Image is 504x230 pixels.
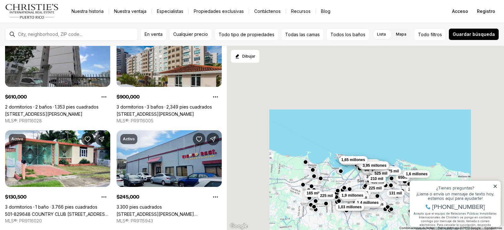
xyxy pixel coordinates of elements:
[362,166,380,174] button: 649 mil
[326,28,369,41] button: Todos los baños
[306,191,319,195] font: 165 mil
[194,8,244,14] font: Propiedades exclusivas
[369,186,382,190] font: 225 mil
[215,28,278,41] button: Todo tipo de propiedades
[10,19,88,30] font: ¡Llama o envía un mensaje de texto hoy, estamos aquí para ayudarte!
[341,158,365,162] font: 1,65 millones
[7,40,90,59] font: Acepto que el equipo de Relaciones Públicas Inmobiliarias Internacionales de Christie's se ponga ...
[145,31,163,37] font: En venta
[369,167,387,174] button: 685 mil
[281,28,324,41] button: Todas las camas
[372,170,390,177] button: 525 mil
[117,111,194,117] a: 1-02 CAOBA ST SAN PATRICIO AVE #303, GUAYNABO PR, 00968
[358,161,385,168] button: 1,7 millones
[169,28,212,41] button: Cualquier precio
[209,191,222,203] button: Opciones de propiedad
[449,28,499,40] button: Guardar búsqueda
[364,173,382,181] button: 325 mil
[11,137,23,141] font: Activo
[321,8,330,14] font: Blog
[355,191,368,195] font: 695 mil
[316,7,335,16] a: Blog
[335,203,364,211] button: 1,03 millones
[431,32,442,37] font: filtros
[375,171,387,176] font: 525 mil
[357,200,379,205] font: 1,4 millones
[157,8,183,14] font: Especialistas
[285,32,320,37] font: Todas las camas
[173,31,208,37] font: Cualquier precio
[140,28,167,41] button: En venta
[387,189,404,197] button: 131 mil
[5,211,110,217] a: 501-829648 COUNTRY CLUB C/ANTONIO LUCIANO #1152, SAN JUAN PR, 00924
[396,174,410,181] button: 650K
[363,163,386,168] font: 3,95 millones
[109,7,152,16] a: Nuestra ventaja
[364,168,377,172] font: 649 mil
[209,91,222,103] button: Opciones de propiedad
[152,7,188,16] a: Especialistas
[384,167,402,175] button: 475 mil
[249,7,286,16] button: Contáctenos
[403,170,430,178] button: 1,6 millones
[254,8,281,14] font: Contáctenos
[406,172,427,176] font: 1,6 millones
[366,175,379,179] font: 325 mil
[98,191,110,203] button: Opciones de propiedad
[291,8,311,14] font: Recursos
[5,111,83,117] a: 76 COND KINGS COURT #602, SAN JUAN PR, 00911
[340,191,369,199] button: 3,79 millones
[368,175,386,182] button: 210 mil
[123,137,135,141] font: Activo
[26,31,78,40] font: [PHONE_NUMBER]
[219,32,274,37] font: Todo tipo de propiedades
[81,133,94,145] button: Guardar Propiedad: 501-829648 COUNTRY CLUB C/ANTONIO LUCIANO #1152
[117,211,222,217] a: CALLE CORCHADO 1260 ESQUINA, BARRIO SANTURCE, SAN JUAN PR, 00907
[304,189,322,197] button: 165 mil
[398,175,407,180] font: 650K
[242,54,255,59] font: Dibujar
[30,13,68,20] font: ¿Tienes preguntas?
[189,7,249,16] a: Propiedades exclusivas
[98,91,110,103] button: Opciones de propiedad
[95,133,108,145] button: Compartir propiedad
[114,8,146,14] font: Nuestra ventaja
[357,159,380,167] button: 5 millones
[66,7,109,16] a: Nuestra historia
[473,5,499,18] button: Registro
[286,7,316,16] a: Recursos
[341,193,363,198] font: 1,9 millones
[453,31,495,37] font: Guardar búsqueda
[72,8,104,14] font: Nuestra historia
[338,205,362,209] font: 1,03 millones
[339,192,366,199] button: 1,9 millones
[354,199,381,206] button: 1,4 millones
[207,133,219,145] button: Compartir propiedad
[414,28,446,41] button: Todofiltros
[320,194,333,198] font: 225 mil
[366,184,384,192] button: 225 mil
[370,177,383,181] font: 210 mil
[452,8,468,14] font: Acceso
[330,32,365,37] font: Todos los baños
[477,8,495,14] font: Registro
[353,189,371,197] button: 695 mil
[377,32,386,36] font: Lista
[448,5,472,18] button: Acceso
[5,4,59,19] img: logo
[231,50,260,63] button: Empezar a dibujar
[418,32,429,37] font: Todo
[386,169,399,173] font: 475 mil
[360,202,383,206] font: 1,05 millones
[369,178,387,186] button: 450 mil
[318,192,335,199] button: 225 mil
[360,162,389,169] button: 3,95 millones
[406,186,424,193] button: 285 mil
[389,191,402,195] font: 131 mil
[372,168,385,173] font: 685 mil
[193,133,205,145] button: Guardar propiedad: 1260 CORNER CORCHADO ST., BARRIO SANTURCE
[339,156,368,164] button: 1,65 millones
[396,32,406,36] font: Mapa
[343,195,367,199] font: 1,75 millones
